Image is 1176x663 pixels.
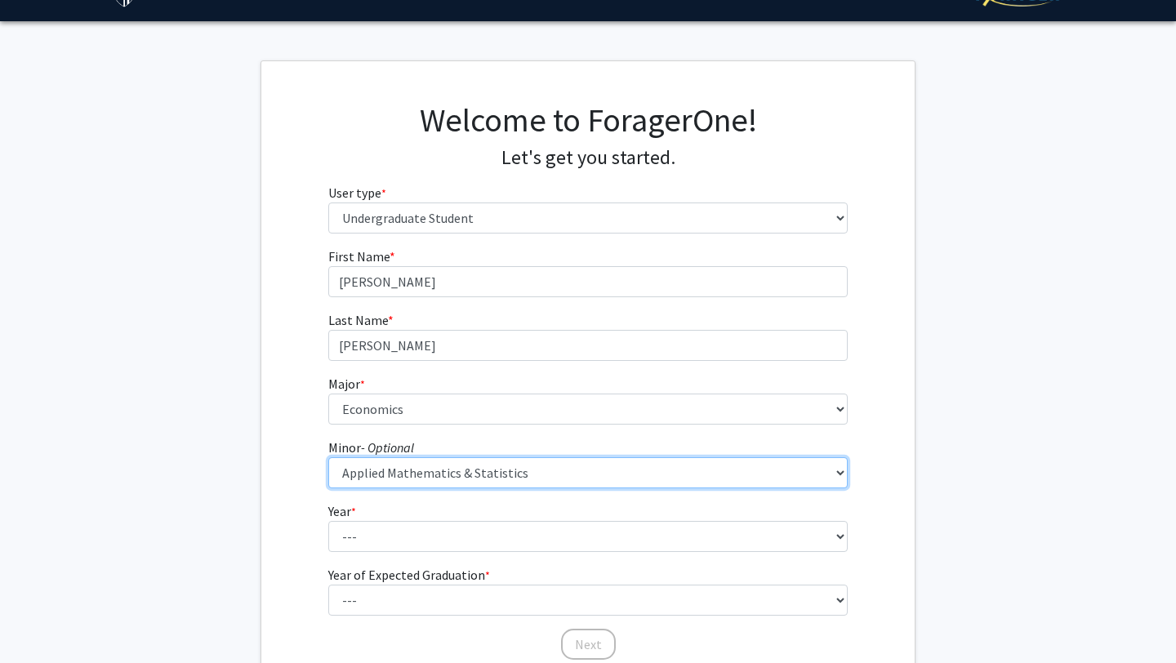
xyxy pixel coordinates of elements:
[328,374,365,394] label: Major
[328,100,849,140] h1: Welcome to ForagerOne!
[12,590,69,651] iframe: Chat
[328,438,414,457] label: Minor
[328,501,356,521] label: Year
[328,248,390,265] span: First Name
[328,312,388,328] span: Last Name
[328,565,490,585] label: Year of Expected Graduation
[561,629,616,660] button: Next
[328,183,386,202] label: User type
[328,146,849,170] h4: Let's get you started.
[361,439,414,456] i: - Optional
